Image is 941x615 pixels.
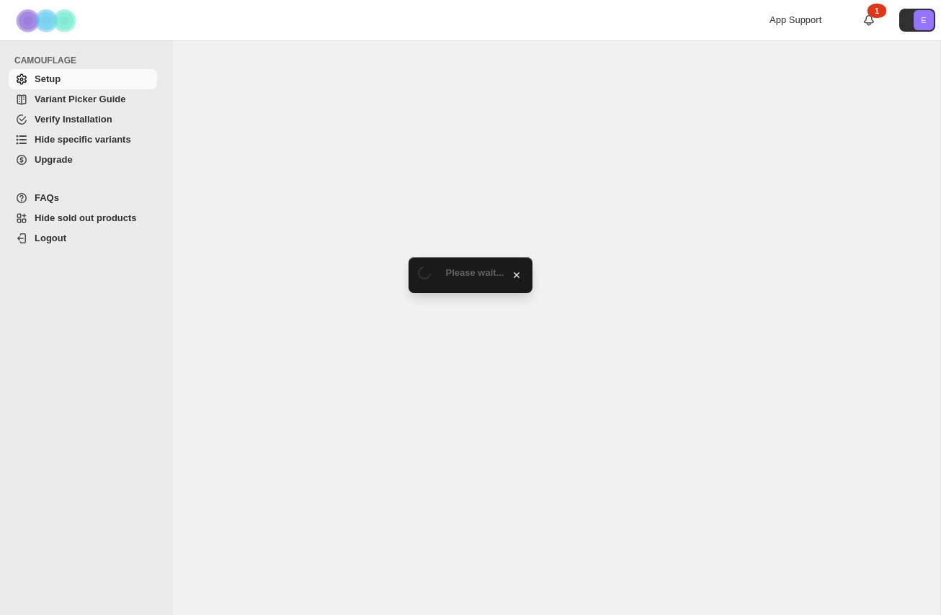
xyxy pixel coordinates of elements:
[35,134,131,145] span: Hide specific variants
[35,73,61,84] span: Setup
[899,9,935,32] button: Avatar with initials E
[35,192,59,203] span: FAQs
[9,228,157,248] a: Logout
[862,13,876,27] a: 1
[868,4,886,18] div: 1
[9,150,157,170] a: Upgrade
[9,109,157,130] a: Verify Installation
[9,188,157,208] a: FAQs
[12,1,84,40] img: Camouflage
[446,267,504,278] span: Please wait...
[921,16,926,24] text: E
[35,114,112,125] span: Verify Installation
[770,14,821,25] span: App Support
[9,89,157,109] a: Variant Picker Guide
[9,69,157,89] a: Setup
[9,130,157,150] a: Hide specific variants
[35,212,137,223] span: Hide sold out products
[35,154,73,165] span: Upgrade
[35,233,66,243] span: Logout
[9,208,157,228] a: Hide sold out products
[14,55,163,66] span: CAMOUFLAGE
[914,10,934,30] span: Avatar with initials E
[35,94,125,104] span: Variant Picker Guide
